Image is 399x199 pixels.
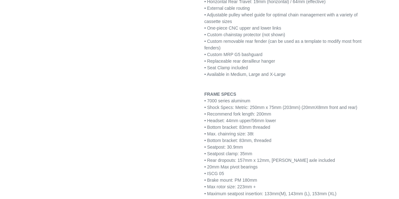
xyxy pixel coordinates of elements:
[204,32,285,37] span: • Custom chainstay protector (not shown)
[204,125,270,130] span: • Bottom bracket: 83mm threaded
[204,111,271,117] span: • Recommend fork length: 200mm
[204,65,248,70] span: • Seat Clamp included
[204,131,254,136] span: • Max. chainring size: 38t
[204,92,236,97] strong: FRAME SPECS
[204,118,276,123] span: • Headset: 44mm upper/56mm lower
[204,39,361,50] span: • Custom removable rear fender (can be used as a template to modify most front fenders)
[204,178,257,183] span: • Brake mount: PM 180mm
[204,105,357,110] span: • Shock Specs: Metric: 250mm x 75mm (203mm) (20mmX8mm front and rear)
[204,138,272,143] span: • Bottom bracket: 83mm, threaded
[204,72,286,77] span: • Available in Medium, Large and X-Large
[204,52,262,57] span: • Custom MRP G5 bashguard
[204,164,258,169] span: • 20mm Max pivot bearings
[204,171,224,176] span: • ISCG 05
[204,191,337,196] span: • Maximum seatpost insertion: 133mm(M), 143mm (L), 153mm (XL)
[204,98,250,103] span: • 7000 series aluminum
[204,158,335,163] span: • Rear dropouts: 157mm x 12mm, [PERSON_NAME] axle included
[204,6,250,11] span: • External cable routing
[204,12,358,24] span: • Adjustable pulley wheel guide for optimal chain management with a variety of cassette sizes
[204,59,275,64] span: • Replaceable rear derailleur hanger
[204,26,281,31] span: • One-piece CNC upper and lower links
[204,151,252,156] span: • Seatpost clamp: 35mm
[204,184,256,189] span: • Max rotor size: 223mm +
[204,145,243,150] span: • Seatpost: 30.9mm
